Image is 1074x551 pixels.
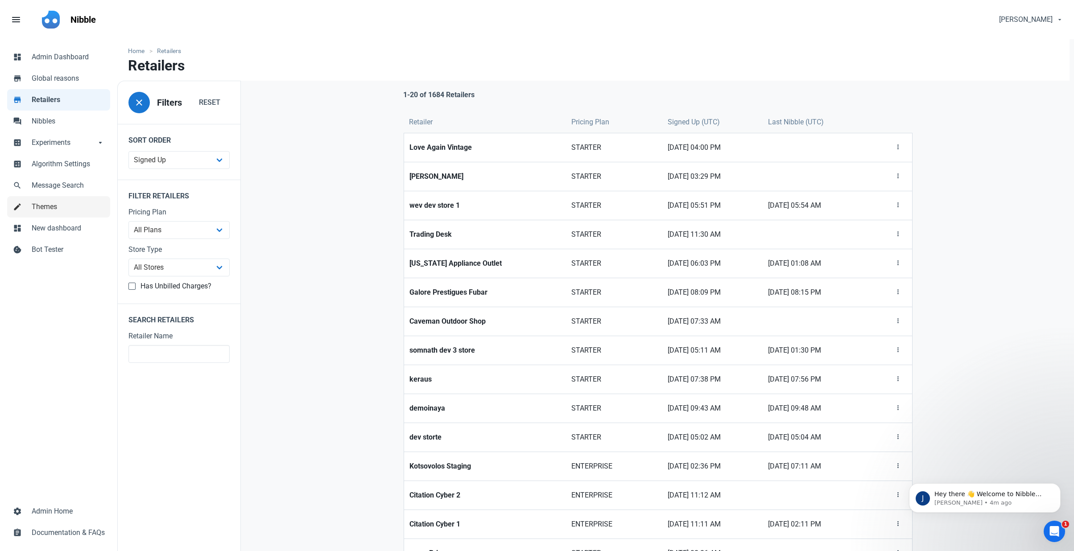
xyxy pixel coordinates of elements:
label: Store Type [128,244,230,255]
a: [DATE] 03:29 PM [662,162,762,191]
span: [DATE] 01:30 PM [768,345,862,356]
strong: Trading Desk [409,229,561,240]
span: search [13,180,22,189]
iframe: Intercom live chat [1044,521,1065,542]
strong: [US_STATE] Appliance Outlet [409,258,561,269]
strong: demoinaya [409,403,561,414]
a: cookieBot Tester [7,239,110,260]
span: calculate [13,137,22,146]
a: STARTER [566,191,663,220]
a: [DATE] 11:30 AM [662,220,762,249]
span: store [13,95,22,103]
a: STARTER [566,249,663,278]
a: searchMessage Search [7,175,110,196]
a: dashboardAdmin Dashboard [7,46,110,68]
a: [DATE] 11:11 AM [662,510,762,539]
span: [DATE] 08:15 PM [768,287,862,298]
span: [DATE] 08:09 PM [668,287,757,298]
span: [DATE] 07:56 PM [768,374,862,385]
span: calculate [13,159,22,168]
label: Retailer Name [128,331,230,341]
a: [DATE] 05:04 AM [763,423,867,452]
span: STARTER [571,345,657,356]
span: [DATE] 09:48 AM [768,403,862,414]
span: STARTER [571,374,657,385]
a: ENTERPRISE [566,452,663,481]
a: STARTER [566,423,663,452]
a: Nibble [65,7,101,32]
a: calculateAlgorithm Settings [7,153,110,175]
a: [DATE] 06:03 PM [662,249,762,278]
span: STARTER [571,200,657,211]
legend: Search Retailers [118,304,240,331]
a: [DATE] 07:56 PM [763,365,867,394]
strong: somnath dev 3 store [409,345,561,356]
strong: wev dev store 1 [409,200,561,211]
span: [DATE] 07:38 PM [668,374,757,385]
h3: Filters [157,98,182,108]
span: STARTER [571,287,657,298]
a: keraus [404,365,566,394]
span: [DATE] 07:11 AM [768,461,862,472]
span: Pricing Plan [571,117,609,127]
strong: dev storte [409,432,561,443]
strong: Caveman Outdoor Shop [409,316,561,327]
span: [DATE] 02:11 PM [768,519,862,530]
span: ENTERPRISE [571,461,657,472]
a: wev dev store 1 [404,191,566,220]
span: STARTER [571,171,657,182]
span: Documentation & FAQs [32,527,105,538]
a: Caveman Outdoor Shop [404,307,566,336]
a: [DATE] 07:11 AM [763,452,867,481]
a: [DATE] 09:48 AM [763,394,867,423]
span: menu [11,14,21,25]
h1: Retailers [128,58,185,74]
span: assignment [13,527,22,536]
a: Home [128,46,149,56]
a: [DATE] 11:12 AM [662,481,762,510]
span: Retailers [32,95,105,105]
span: STARTER [571,432,657,443]
a: calculateExperimentsarrow_drop_down [7,132,110,153]
iframe: Intercom notifications message [896,465,1074,527]
strong: Kotsovolos Staging [409,461,561,472]
a: Citation Cyber 2 [404,481,566,510]
a: [DATE] 02:36 PM [662,452,762,481]
span: [DATE] 02:36 PM [668,461,757,472]
a: STARTER [566,133,663,162]
a: Love Again Vintage [404,133,566,162]
a: assignmentDocumentation & FAQs [7,522,110,543]
p: Nibble [70,13,96,26]
a: ENTERPRISE [566,481,663,510]
legend: Filter Retailers [118,180,240,207]
span: Experiments [32,137,96,148]
span: ENTERPRISE [571,490,657,501]
span: Message Search [32,180,105,191]
a: [DATE] 04:00 PM [662,133,762,162]
span: settings [13,506,22,515]
span: dashboard [13,52,22,61]
span: [DATE] 05:02 AM [668,432,757,443]
span: [DATE] 05:04 AM [768,432,862,443]
span: Signed Up (UTC) [668,117,720,127]
button: Reset [190,94,230,111]
a: storeRetailers [7,89,110,111]
span: [DATE] 05:54 AM [768,200,862,211]
a: STARTER [566,220,663,249]
a: [DATE] 01:30 PM [763,336,867,365]
span: [DATE] 11:12 AM [668,490,757,501]
span: arrow_drop_down [96,137,105,146]
span: STARTER [571,142,657,153]
a: [DATE] 05:11 AM [662,336,762,365]
span: STARTER [571,316,657,327]
a: [DATE] 05:54 AM [763,191,867,220]
span: Admin Home [32,506,105,517]
span: [DATE] 05:51 PM [668,200,757,211]
span: close [134,97,145,108]
span: mode_edit [13,201,22,210]
span: [DATE] 09:43 AM [668,403,757,414]
a: STARTER [566,365,663,394]
span: ENTERPRISE [571,519,657,530]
